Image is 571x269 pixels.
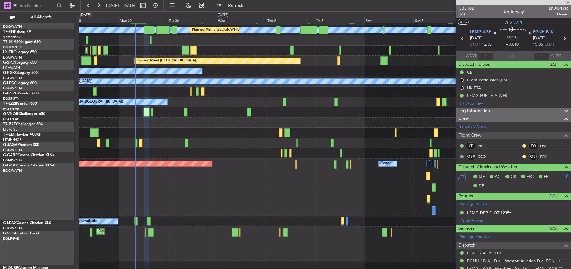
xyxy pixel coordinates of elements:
span: Permits [458,193,473,200]
span: CR [511,174,516,180]
div: UK ETA [467,85,481,90]
span: 02:30 [507,34,517,41]
a: PAV [540,154,554,159]
span: (5/5) [549,225,558,232]
span: G-GARE [3,153,17,157]
a: EGGW/LTN [3,76,22,80]
span: G-SPCY [3,61,17,65]
span: G-ENRG [3,92,18,95]
a: G-GARECessna Citation XLS+ [3,153,55,157]
span: Dispatch To-Dos [458,61,490,68]
a: EGGW/LTN [3,86,22,91]
a: G-JAGAPhenom 300 [3,143,39,147]
a: EGNR/CEG [3,158,22,163]
div: A/C Unavailable [71,217,97,226]
span: 15:05 [533,41,543,48]
div: OBI [528,153,539,160]
div: Underway [504,8,524,15]
div: Mon 29 [119,17,168,23]
a: DNMM/LOS [3,45,22,50]
span: DP [479,183,484,189]
span: LEMG AGP [470,29,491,36]
span: T7-LZZI [3,102,16,106]
span: ATOT [466,53,476,59]
a: EGGW/LTN [3,24,22,29]
a: G-SPCYLegacy 650 [3,61,37,65]
a: LGAV/ATH [3,65,20,70]
a: T7-LZZIPraetor 600 [3,102,37,106]
div: Owner [380,159,391,168]
a: EGGW/LTN [3,55,22,60]
a: T7-EMIHawker 900XP [3,133,41,137]
div: [DATE] [80,12,91,18]
span: G-JAGA [3,143,17,147]
div: Thu 2 [266,17,315,23]
a: G-KGKGLegacy 600 [3,71,38,75]
span: ALDT [551,53,561,59]
a: G-SIRSCitation Excel [3,232,39,235]
span: Owner [549,12,568,17]
a: CCO [478,154,492,159]
div: Tue 30 [168,17,217,23]
span: Services [458,225,475,232]
a: EGLF/FAB [3,236,19,241]
span: T7-N1960 [3,40,21,44]
a: EGSS/STN [3,96,20,101]
button: All Aircraft [7,12,68,22]
a: EGNH / BLK - Fuel - Weston Aviation Fuel EGNH / BLK [467,258,568,263]
div: LEMG DEP SLOT 1235z [467,210,511,215]
a: EGLF/FAB [3,107,19,111]
div: Sun 28 [69,17,119,23]
div: Planned Maint [GEOGRAPHIC_DATA] ([GEOGRAPHIC_DATA]) [192,25,290,35]
span: G-GAAL [3,164,17,167]
a: EGGW/LTN [3,148,22,152]
a: VHHH/HKG [3,35,22,39]
a: DSS [540,143,554,149]
div: Sat 4 [364,17,414,23]
span: 12:35 [482,41,492,48]
span: MF [479,174,485,180]
span: G-VNOR [505,20,522,26]
a: EGGW/LTN [3,168,22,173]
span: Refresh [222,3,249,8]
span: EGNH BLK [533,29,554,36]
span: All Aircraft [16,15,66,19]
a: T7-BREChallenger 604 [3,122,43,126]
span: G-KGKG [3,71,18,75]
a: EGLF/FAB [3,117,19,122]
div: LEMG FUEL VIA WFS [467,93,507,98]
input: --:-- [478,52,493,60]
span: [DATE] [533,35,546,41]
div: Add new [466,218,568,223]
span: Dispatch Checks and Weather [458,164,518,171]
span: G-LEAX [3,221,17,225]
span: ETOT [470,41,480,48]
span: T7-EMI [3,133,15,137]
span: 2/3 [459,12,474,17]
div: FO [528,142,539,149]
span: ELDT [544,41,554,48]
span: [DATE] - [DATE] [106,3,135,8]
span: (2/2) [549,61,558,68]
div: CB [467,70,472,75]
a: Manage Permits [459,201,490,208]
div: Planned Maint [GEOGRAPHIC_DATA] ([GEOGRAPHIC_DATA]) [87,46,186,55]
input: Trip Number [19,1,55,10]
button: UTC [458,19,469,25]
span: LNX04VR [549,5,568,12]
div: CP [466,142,476,149]
a: Manage Services [459,234,490,240]
div: Sun 5 [413,17,463,23]
a: T7-FFIFalcon 7X [3,30,31,34]
a: LTBA/ISL [3,127,17,132]
a: LX-TROLegacy 650 [3,50,37,54]
span: G-LEGC [3,81,17,85]
a: G-LEAXCessna Citation XLS [3,221,51,225]
div: Add new [466,101,568,106]
button: Refresh [213,1,251,11]
a: EGGW/LTN [3,226,22,231]
span: T7-FFI [3,30,14,34]
div: Wed 1 [217,17,266,23]
span: [DATE] [470,35,483,41]
a: T7-N1960Legacy 650 [3,40,41,44]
